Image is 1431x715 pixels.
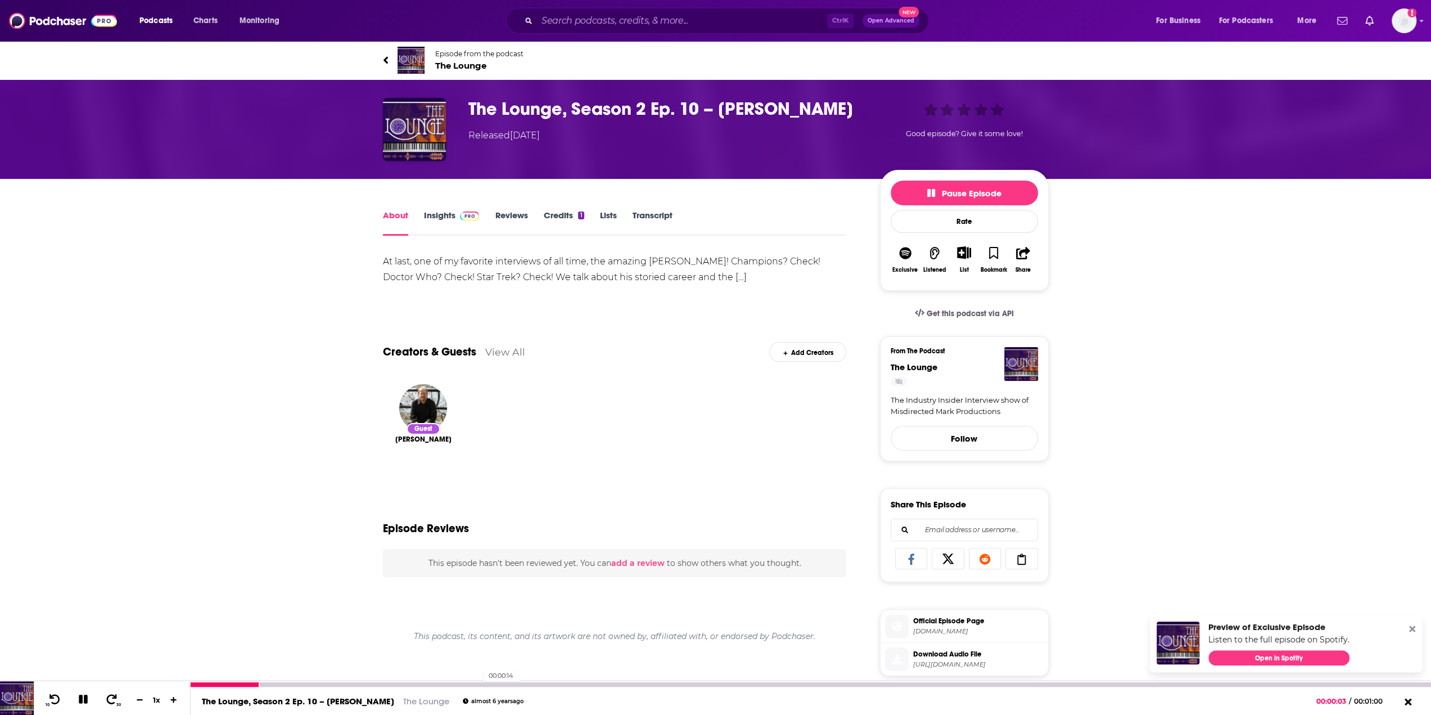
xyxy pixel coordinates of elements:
[1289,12,1330,30] button: open menu
[868,18,914,24] span: Open Advanced
[769,342,846,362] div: Add Creators
[193,13,218,29] span: Charts
[960,266,969,273] div: List
[953,246,976,259] button: Show More Button
[891,239,920,280] button: Exclusive
[1208,622,1349,632] div: Preview of Exclusive Episode
[240,13,279,29] span: Monitoring
[891,499,966,510] h3: Share This Episode
[383,521,469,536] h3: Episode Reviews
[891,362,937,372] a: The Lounge
[892,267,918,273] div: Exclusive
[483,670,520,681] div: 00:00:14
[435,50,523,58] span: Episode from the podcast
[1212,12,1289,30] button: open menu
[906,129,1023,138] span: Good episode? Give it some love!
[435,60,523,71] span: The Lounge
[913,649,1044,659] span: Download Audio File
[1333,11,1352,30] a: Show notifications dropdown
[885,647,1044,671] a: Download Audio File[URL][DOMAIN_NAME]
[383,345,476,359] a: Creators & Guests
[980,267,1006,273] div: Bookmark
[399,384,447,432] img: Darren Watts
[1156,13,1200,29] span: For Business
[1008,239,1037,280] button: Share
[383,47,1049,74] a: The LoungeEpisode from the podcastThe Lounge
[1004,347,1038,381] img: The Lounge
[1208,635,1349,645] div: Listen to the full episode on Spotify.
[202,696,394,707] a: The Lounge, Season 2 Ep. 10 – [PERSON_NAME]
[913,616,1044,626] span: Official Episode Page
[891,347,1029,355] h3: From The Podcast
[43,693,65,707] button: 10
[1392,8,1416,33] span: Logged in as MTriantPPC
[900,519,1028,541] input: Email address or username...
[463,698,523,704] div: almost 6 years ago
[383,622,847,650] div: This podcast, its content, and its artwork are not owned by, affiliated with, or endorsed by Podc...
[827,14,854,28] span: Ctrl K
[9,10,117,32] img: Podchaser - Follow, Share and Rate Podcasts
[891,210,1038,233] div: Rate
[863,14,919,28] button: Open AdvancedNew
[517,8,940,34] div: Search podcasts, credits, & more...
[1361,11,1378,30] a: Show notifications dropdown
[407,423,440,435] div: Guest
[460,212,480,221] img: Podchaser Pro
[1148,12,1215,30] button: open menu
[537,12,827,30] input: Search podcasts, credits, & more...
[102,693,123,707] button: 30
[495,210,527,236] a: Reviews
[395,435,452,444] span: [PERSON_NAME]
[1392,8,1416,33] img: User Profile
[468,98,862,120] h1: The Lounge, Season 2 Ep. 10 – Darren Watts
[969,548,1001,569] a: Share on Reddit
[633,210,672,236] a: Transcript
[891,426,1038,451] button: Follow
[923,267,946,273] div: Listened
[132,12,187,30] button: open menu
[46,703,49,707] span: 10
[895,548,928,569] a: Share on Facebook
[1015,267,1031,273] div: Share
[1297,13,1316,29] span: More
[885,614,1044,638] a: Official Episode Page[DOMAIN_NAME]
[1407,8,1416,17] svg: Add a profile image
[913,627,1044,636] span: open.spotify.com
[1157,622,1199,664] img: The Lounge, Season 2 Ep. 10 – Darren Watts
[383,254,847,285] div: At last, one of my favorite interviews of all time, the amazing [PERSON_NAME]! Champions? Check! ...
[383,98,446,161] img: The Lounge, Season 2 Ep. 10 – Darren Watts
[600,210,617,236] a: Lists
[927,188,1001,199] span: Pause Episode
[468,129,540,142] div: Released [DATE]
[395,435,452,444] a: Darren Watts
[398,47,425,74] img: The Lounge
[191,682,1431,687] div: 00:00:14
[949,239,978,280] div: Show More ButtonList
[147,695,166,704] div: 1 x
[1349,697,1351,705] span: /
[1392,8,1416,33] button: Show profile menu
[899,7,919,17] span: New
[543,210,584,236] a: Credits1
[232,12,294,30] button: open menu
[424,210,480,236] a: InsightsPodchaser Pro
[1208,650,1349,665] a: Open in Spotify
[891,181,1038,205] button: Pause Episode
[403,696,449,707] a: The Lounge
[611,557,664,569] button: add a review
[1316,697,1349,705] span: 00:00:03
[485,346,525,358] a: View All
[383,210,408,236] a: About
[926,309,1013,318] span: Get this podcast via API
[920,239,949,280] button: Listened
[932,548,964,569] a: Share on X/Twitter
[913,660,1044,669] span: https://podz-content.spotifycdn.com/audio/clips/1RMmiPw0hfL3vuwlKY8L9u/clip_181642_241642.mp3
[1005,548,1038,569] a: Copy Link
[906,300,1023,327] a: Get this podcast via API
